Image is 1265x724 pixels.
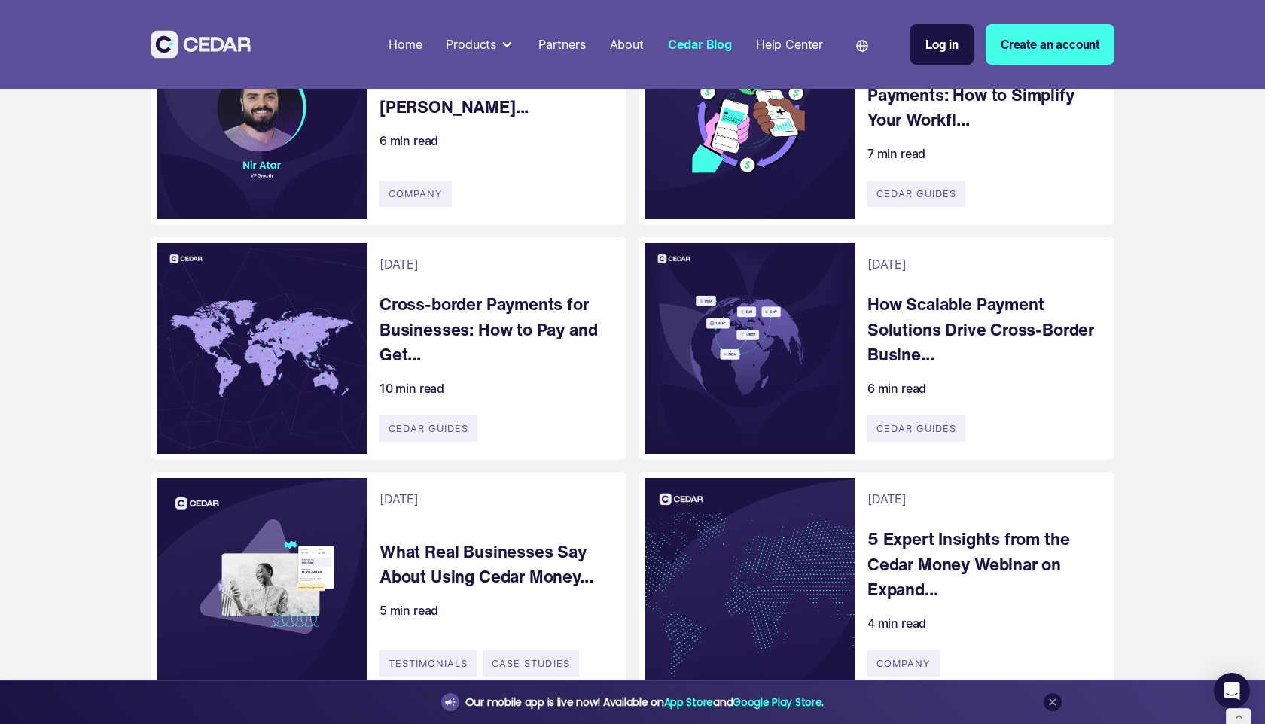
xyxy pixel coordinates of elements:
[532,28,592,61] a: Partners
[379,650,477,677] div: Testimonials
[379,490,419,508] div: [DATE]
[867,614,926,632] div: 4 min read
[379,291,611,367] a: Cross-border Payments for Businesses: How to Pay and Get...
[389,35,422,53] div: Home
[446,35,496,53] div: Products
[379,601,438,619] div: 5 min read
[610,35,644,53] div: About
[867,379,926,397] div: 6 min read
[867,181,965,207] div: Cedar Guides
[733,695,821,710] a: Google Play Store
[444,696,456,708] img: announcement
[538,35,586,53] div: Partners
[379,539,611,589] a: What Real Businesses Say About Using Cedar Money...
[1214,673,1250,709] div: Open Intercom Messenger
[662,28,738,61] a: Cedar Blog
[664,695,713,710] a: App Store
[867,650,940,677] div: company
[867,56,1099,132] a: Multi-Currency B2B Payments: How to Simplify Your Workfl...
[910,24,974,65] a: Log in
[750,28,829,61] a: Help Center
[856,40,868,52] img: world icon
[867,291,1099,367] a: How Scalable Payment Solutions Drive Cross-Border Busine...
[465,693,824,712] div: Our mobile app is live now! Available on and .
[867,415,965,442] div: Cedar Guides
[867,144,925,163] div: 7 min read
[379,69,611,120] a: Cedar Insider: Meet [PERSON_NAME]...
[379,255,419,273] div: [DATE]
[379,132,438,150] div: 6 min read
[379,415,477,442] div: Cedar Guides
[668,35,732,53] div: Cedar Blog
[383,28,428,61] a: Home
[986,24,1114,65] a: Create an account
[867,490,907,508] div: [DATE]
[756,35,823,53] div: Help Center
[604,28,650,61] a: About
[379,181,452,207] div: company
[483,650,578,677] div: Case Studies
[925,35,959,53] div: Log in
[379,379,444,397] div: 10 min read
[867,255,907,273] div: [DATE]
[440,29,520,59] div: Products
[867,526,1099,602] a: 5 Expert Insights from the Cedar Money Webinar on Expand...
